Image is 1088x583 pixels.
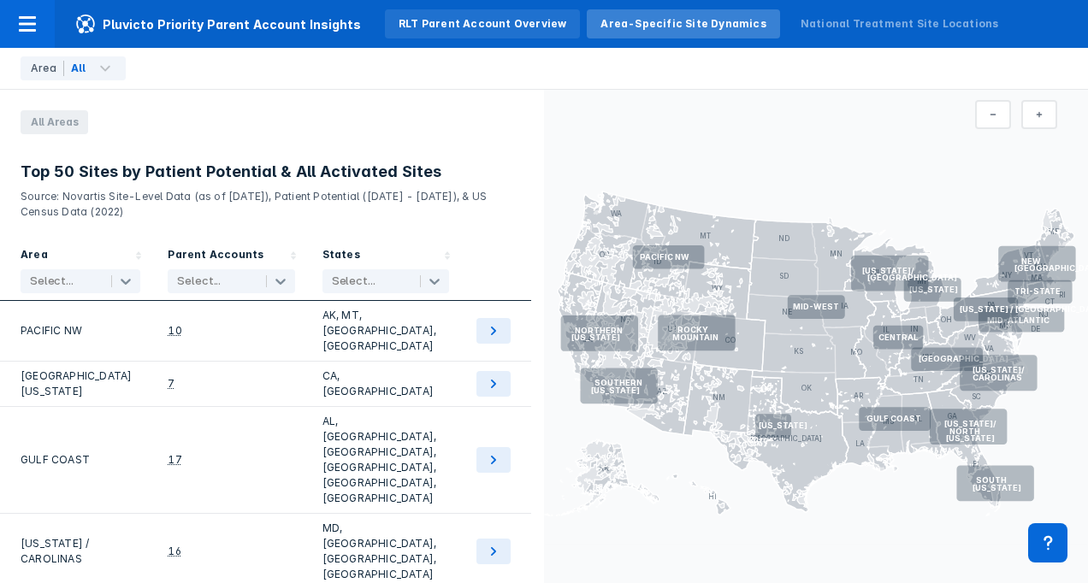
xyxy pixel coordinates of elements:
[1021,256,1041,266] text: NEW
[919,354,1008,363] text: [GEOGRAPHIC_DATA]
[866,414,921,423] text: GULF COAST
[21,308,140,354] div: PACIFIC NW
[55,14,381,34] span: Pluvicto Priority Parent Account Insights
[987,315,1050,325] text: MID-ATLANTIC
[787,9,1013,38] a: National Treatment Site Locations
[759,421,807,430] text: [US_STATE]
[168,376,174,392] div: 7
[1014,286,1061,296] text: TRI-STATE
[154,240,308,301] div: Sort
[793,302,839,311] text: MID-WEST
[801,16,999,32] div: National Treatment Site Locations
[21,247,48,266] div: Area
[973,483,1021,492] text: [US_STATE]
[322,521,449,582] div: MD, [GEOGRAPHIC_DATA], [GEOGRAPHIC_DATA], [GEOGRAPHIC_DATA]
[21,414,140,506] div: GULF COAST
[862,266,914,275] text: [US_STATE]/
[21,521,140,582] div: [US_STATE] / CAROLINAS
[571,333,620,342] text: [US_STATE]
[21,368,140,399] div: [GEOGRAPHIC_DATA][US_STATE]
[944,419,996,428] text: [US_STATE]/
[168,544,180,559] div: 16
[672,333,718,342] text: MOUNTAIN
[591,386,640,395] text: [US_STATE]
[909,285,958,294] text: [US_STATE]
[309,240,463,301] div: Sort
[677,325,708,334] text: ROCKY
[322,368,449,399] div: CA, [GEOGRAPHIC_DATA]
[973,365,1025,374] text: [US_STATE]/
[594,378,642,387] text: SOUTHERN
[322,308,449,354] div: AK, MT, [GEOGRAPHIC_DATA], [GEOGRAPHIC_DATA]
[168,247,263,266] div: Parent Accounts
[867,273,957,282] text: [GEOGRAPHIC_DATA]
[575,326,623,335] text: NORTHERN
[399,16,566,32] div: RLT Parent Account Overview
[385,9,580,38] a: RLT Parent Account Overview
[946,433,995,443] text: [US_STATE]
[71,61,86,76] div: All
[878,333,918,342] text: CENTRAL
[21,162,523,182] h3: Top 50 Sites by Patient Potential & All Activated Sites
[21,182,523,220] p: Source: Novartis Site-Level Data (as of [DATE]), Patient Potential ([DATE] - [DATE]), & US Census...
[168,452,181,468] div: 17
[587,9,779,38] a: Area-Specific Site Dynamics
[973,373,1022,382] text: CAROLINAS
[322,247,360,266] div: States
[322,414,449,506] div: AL, [GEOGRAPHIC_DATA], [GEOGRAPHIC_DATA], [GEOGRAPHIC_DATA], [GEOGRAPHIC_DATA], [GEOGRAPHIC_DATA]
[1028,523,1067,562] div: Contact Support
[949,427,980,436] text: NORTH
[640,252,689,262] text: PACIFIC NW
[21,110,88,134] span: All Areas
[600,16,766,32] div: Area-Specific Site Dynamics
[31,61,64,76] div: Area
[976,475,1007,485] text: SOUTH
[168,323,181,339] div: 10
